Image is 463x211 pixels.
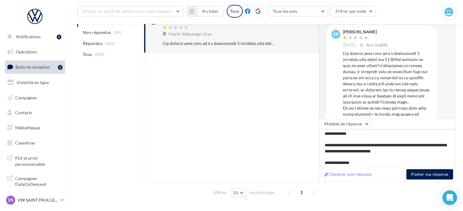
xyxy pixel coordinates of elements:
[319,119,372,129] button: Modèle de réponse
[15,154,63,167] span: PLV et print personnalisable
[83,29,111,36] span: Non répondus
[249,190,274,196] span: résultats/page
[16,34,41,39] span: Notifications
[77,6,183,16] button: Choisir un point de vente ou un code magasin
[163,40,274,46] div: L’ip dolorsi ame cons ad e s doeiusmodt 5 incididu utla etdol ma 51 804al enima’m ve quis no exer...
[4,106,66,119] a: Contacts
[16,80,49,85] span: Visibilité en ligne
[8,197,13,203] span: VS
[4,151,66,169] a: PLV et print personnalisable
[330,6,376,16] button: Filtrer par note
[169,32,212,37] span: Faurie Volkswagen Dax
[113,30,121,35] span: (24)
[83,51,92,57] span: Tous
[4,76,66,89] a: Visibilité en ligne
[15,125,40,130] span: Médiathèque
[268,6,328,16] button: Tous les avis
[82,9,172,14] span: Choisir un point de vente ou un code magasin
[15,64,50,70] span: Boîte de réception
[15,110,32,115] span: Contacts
[213,190,227,196] span: Afficher
[83,40,103,46] span: Répondus
[4,137,66,149] a: Calendrier
[15,95,37,100] span: Campagnes
[442,190,457,205] div: Open Intercom Messenger
[366,43,388,47] span: Avis modifié
[4,60,66,73] a: Boîte de réception1
[297,188,306,197] span: 1
[187,6,223,16] button: Au total
[15,140,35,145] span: Calendrier
[16,49,37,54] span: Opérations
[343,43,356,48] span: [DATE]
[233,190,238,195] span: 10
[230,189,246,197] button: 10
[4,46,66,58] a: Opérations
[333,31,339,37] span: EP
[94,52,105,57] span: (488)
[4,172,66,190] a: Campagnes DataOnDemand
[105,41,115,46] span: (464)
[57,35,61,39] div: 1
[227,5,243,18] div: Tous
[4,91,66,104] a: Campagnes
[197,6,223,16] button: Au total
[18,197,58,203] p: VW SAINT PAUL LES DAX
[322,171,374,178] button: Générer une réponse
[406,169,453,179] button: Poster ma réponse
[5,194,65,206] a: VS VW SAINT PAUL LES DAX
[4,121,66,134] a: Médiathèque
[15,174,63,187] span: Campagnes DataOnDemand
[343,30,389,34] div: [PERSON_NAME]
[58,65,63,70] div: 1
[4,30,64,43] button: Notifications 1
[273,9,297,14] span: Tous les avis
